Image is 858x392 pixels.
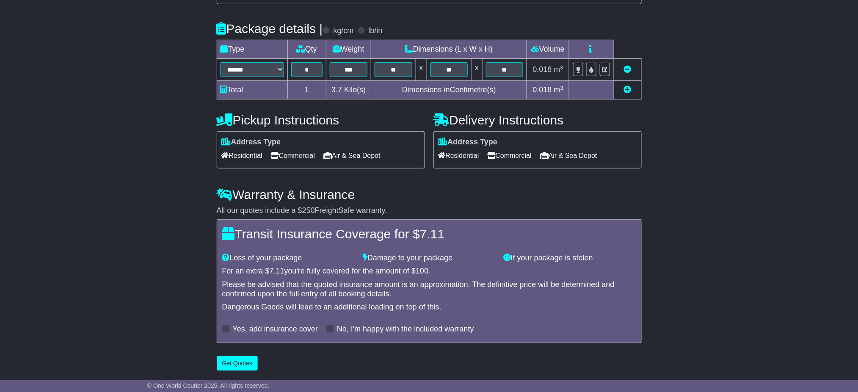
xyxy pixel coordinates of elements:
td: Volume [527,40,569,59]
h4: Package details | [217,22,323,36]
div: Damage to your package [359,254,499,263]
div: All our quotes include a $ FreightSafe warranty. [217,206,642,215]
div: Dangerous Goods will lead to an additional loading on top of this. [222,303,636,312]
span: © One World Courier 2025. All rights reserved. [147,382,270,389]
a: Remove this item [624,65,632,74]
label: Yes, add insurance cover [233,325,318,334]
span: 3.7 [331,86,342,94]
label: kg/cm [333,26,353,36]
sup: 3 [560,85,564,91]
span: 7.11 [270,267,284,275]
a: Add new item [624,86,632,94]
span: 7.11 [420,227,444,241]
div: For an extra $ you're fully covered for the amount of $ . [222,267,636,276]
span: Air & Sea Depot [540,149,597,162]
td: x [416,59,427,81]
td: Dimensions (L x W x H) [371,40,527,59]
label: Address Type [438,138,498,147]
span: Residential [221,149,262,162]
span: Residential [438,149,479,162]
td: Total [217,81,287,99]
h4: Warranty & Insurance [217,188,642,202]
span: Commercial [271,149,315,162]
span: Commercial [488,149,532,162]
span: m [554,86,564,94]
label: Address Type [221,138,281,147]
h4: Transit Insurance Coverage for $ [222,227,636,241]
td: Kilo(s) [326,81,371,99]
div: Please be advised that the quoted insurance amount is an approximation. The definitive price will... [222,280,636,298]
td: 1 [287,81,326,99]
td: Weight [326,40,371,59]
label: No, I'm happy with the included warranty [337,325,474,334]
td: Qty [287,40,326,59]
span: 0.018 [533,65,552,74]
button: Get Quotes [217,356,258,371]
span: 0.018 [533,86,552,94]
div: If your package is stolen [499,254,640,263]
td: Dimensions in Centimetre(s) [371,81,527,99]
span: m [554,65,564,74]
td: Type [217,40,287,59]
div: Loss of your package [218,254,359,263]
label: lb/in [368,26,382,36]
span: 100 [416,267,428,275]
sup: 3 [560,64,564,71]
span: Air & Sea Depot [323,149,381,162]
h4: Pickup Instructions [217,113,425,127]
td: x [472,59,483,81]
span: 250 [302,206,315,215]
h4: Delivery Instructions [433,113,642,127]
